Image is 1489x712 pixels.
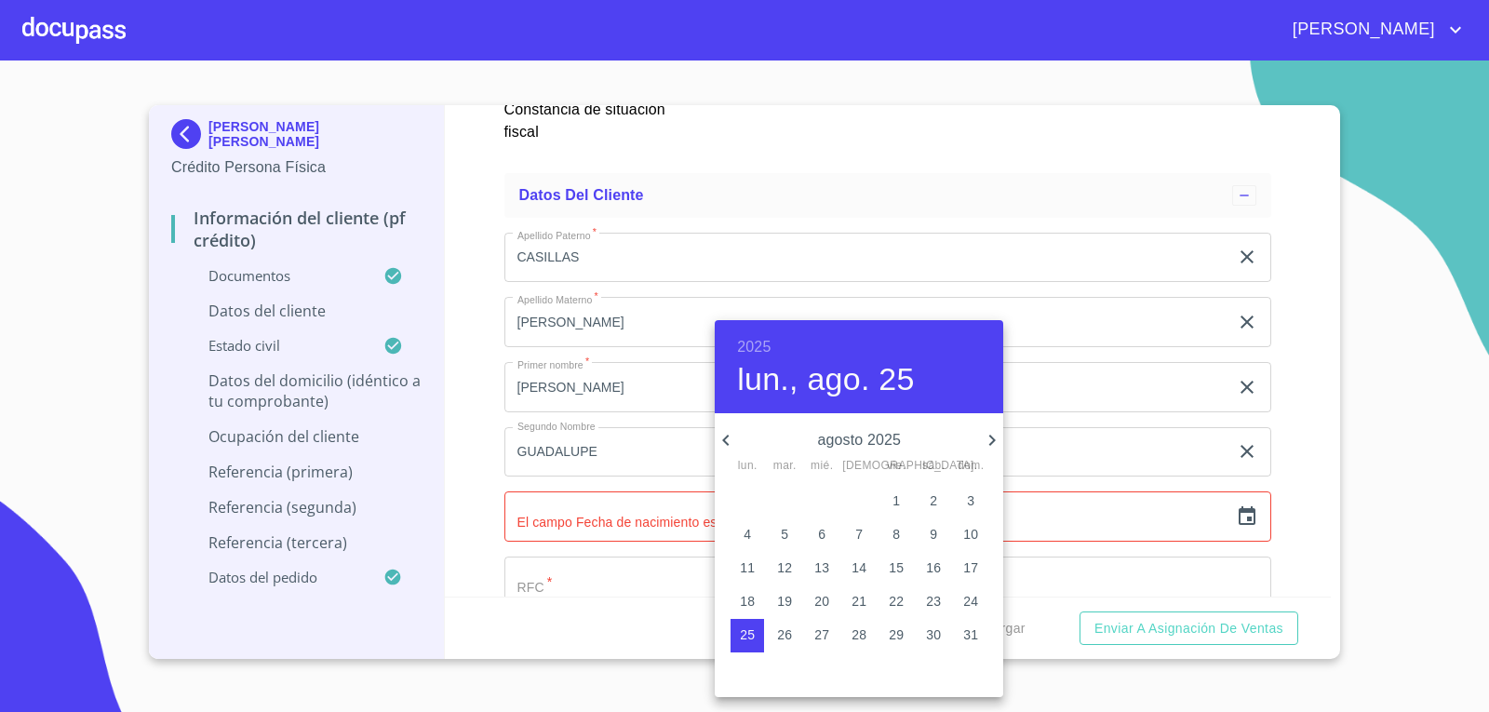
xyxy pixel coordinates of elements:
p: 17 [963,558,978,577]
span: vie. [879,457,913,476]
button: 11 [731,552,764,585]
button: 8 [879,518,913,552]
span: dom. [954,457,987,476]
button: 4 [731,518,764,552]
p: 28 [852,625,866,644]
p: 20 [814,592,829,611]
button: 27 [805,619,838,652]
button: 25 [731,619,764,652]
button: 21 [842,585,876,619]
span: sáb. [917,457,950,476]
p: 13 [814,558,829,577]
button: 1 [879,485,913,518]
p: 18 [740,592,755,611]
button: 24 [954,585,987,619]
button: 2025 [737,334,771,360]
button: 29 [879,619,913,652]
button: 17 [954,552,987,585]
p: 30 [926,625,941,644]
button: 16 [917,552,950,585]
p: 11 [740,558,755,577]
p: 16 [926,558,941,577]
button: 9 [917,518,950,552]
p: 8 [892,525,900,544]
button: 14 [842,552,876,585]
p: 27 [814,625,829,644]
p: 5 [781,525,788,544]
p: 3 [967,491,974,510]
button: 2 [917,485,950,518]
p: 1 [892,491,900,510]
p: 23 [926,592,941,611]
p: 6 [818,525,825,544]
p: 25 [740,625,755,644]
p: 9 [930,525,937,544]
span: [DEMOGRAPHIC_DATA]. [842,457,876,476]
button: 5 [768,518,801,552]
p: 29 [889,625,904,644]
button: 3 [954,485,987,518]
p: 15 [889,558,904,577]
p: 31 [963,625,978,644]
p: agosto 2025 [737,429,981,451]
button: 28 [842,619,876,652]
button: 13 [805,552,838,585]
span: mié. [805,457,838,476]
button: 6 [805,518,838,552]
p: 12 [777,558,792,577]
p: 10 [963,525,978,544]
button: 15 [879,552,913,585]
p: 14 [852,558,866,577]
button: 12 [768,552,801,585]
button: 19 [768,585,801,619]
button: 23 [917,585,950,619]
p: 21 [852,592,866,611]
button: 20 [805,585,838,619]
p: 4 [744,525,751,544]
button: lun., ago. 25 [737,360,914,399]
span: lun. [731,457,764,476]
button: 31 [954,619,987,652]
p: 26 [777,625,792,644]
p: 24 [963,592,978,611]
span: mar. [768,457,801,476]
button: 18 [731,585,764,619]
button: 10 [954,518,987,552]
p: 7 [855,525,863,544]
button: 26 [768,619,801,652]
button: 22 [879,585,913,619]
button: 7 [842,518,876,552]
p: 2 [930,491,937,510]
p: 19 [777,592,792,611]
p: 22 [889,592,904,611]
button: 30 [917,619,950,652]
